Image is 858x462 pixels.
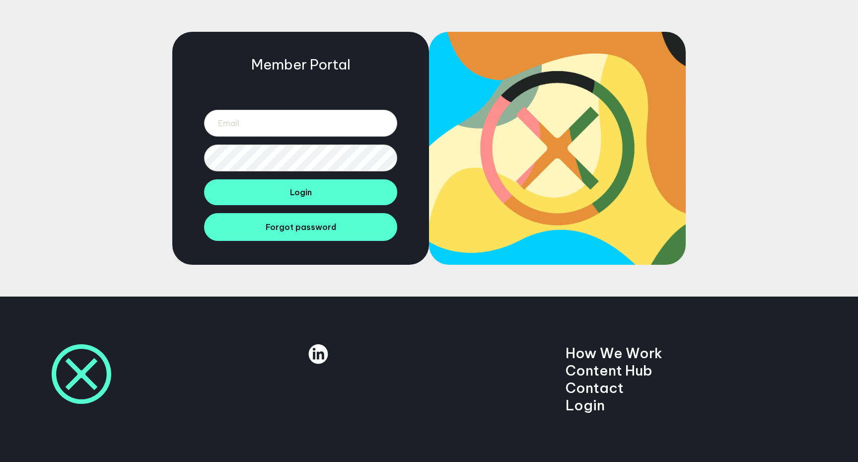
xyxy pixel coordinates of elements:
a: Contact [566,379,624,396]
a: How We Work [566,344,662,362]
span: Forgot password [266,222,336,232]
span: Login [290,187,312,197]
a: Content Hub [566,362,652,379]
input: Email [204,110,397,137]
a: Forgot password [204,213,397,241]
button: Login [204,179,397,205]
a: Login [566,396,605,414]
h5: Member Portal [251,56,351,73]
